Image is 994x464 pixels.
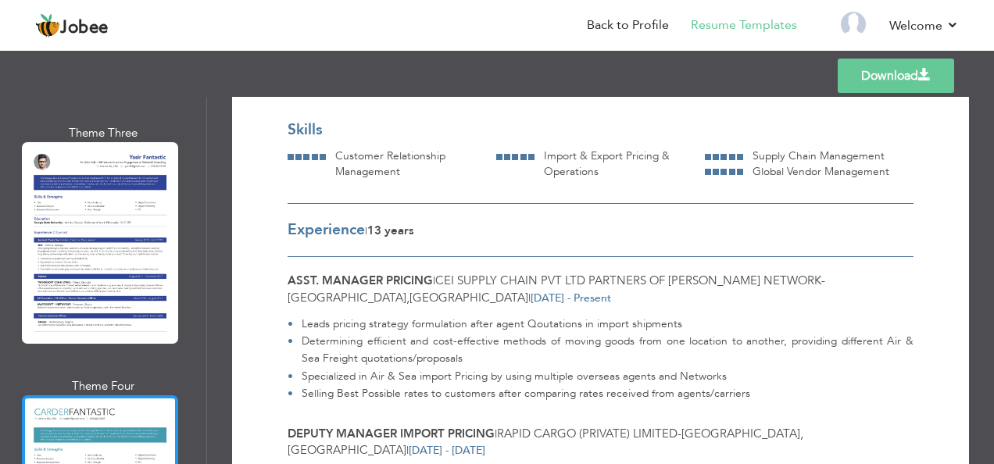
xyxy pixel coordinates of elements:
[435,273,821,288] span: CEI SUPPLY CHAIN PVT LTD PARTNERS OF [PERSON_NAME] NETWORK
[753,164,889,179] span: Global Vendor Management
[889,16,959,35] a: Welcome
[35,13,60,38] img: jobee.io
[365,223,367,238] span: |
[681,426,800,441] span: [GEOGRAPHIC_DATA]
[409,443,485,458] span: [DATE] - [DATE]
[433,273,435,288] span: |
[288,368,914,385] li: Specialized in Air & Sea import Pricing by using multiple overseas agents and Networks
[288,385,914,402] li: Selling Best Possible rates to customers after comparing rates received from agents/carriers
[406,290,409,305] span: ,
[841,12,866,37] img: Profile Img
[35,13,109,38] a: Jobee
[753,148,885,163] span: Supply Chain Management
[288,220,365,240] span: Experience
[367,223,414,238] span: 13 Years
[288,316,914,333] li: Leads pricing strategy formulation after agent Qoutations in import shipments
[587,16,669,34] a: Back to Profile
[528,290,531,305] span: |
[335,148,445,179] span: Customer Relationship Management
[60,20,109,37] span: Jobee
[25,378,181,394] div: Theme Four
[678,426,681,441] span: -
[495,426,497,441] span: |
[497,426,678,441] span: Rapid Cargo (Private) Limited
[288,120,914,141] div: Skills
[838,59,954,93] a: Download
[406,442,409,458] span: |
[531,291,611,305] span: [DATE] - Present
[288,333,914,367] li: Determining efficient and cost-effective methods of moving goods from one location to another, pr...
[409,290,528,305] span: [GEOGRAPHIC_DATA]
[288,442,406,458] span: [GEOGRAPHIC_DATA]
[544,148,670,179] span: Import & Export Pricing & Operations
[800,426,803,441] span: ,
[821,273,825,288] span: -
[691,16,797,34] a: Resume Templates
[288,273,433,288] span: Asst. Manager Pricing
[25,125,181,141] div: Theme Three
[288,290,406,305] span: [GEOGRAPHIC_DATA]
[288,426,495,441] span: Deputy Manager Import Pricing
